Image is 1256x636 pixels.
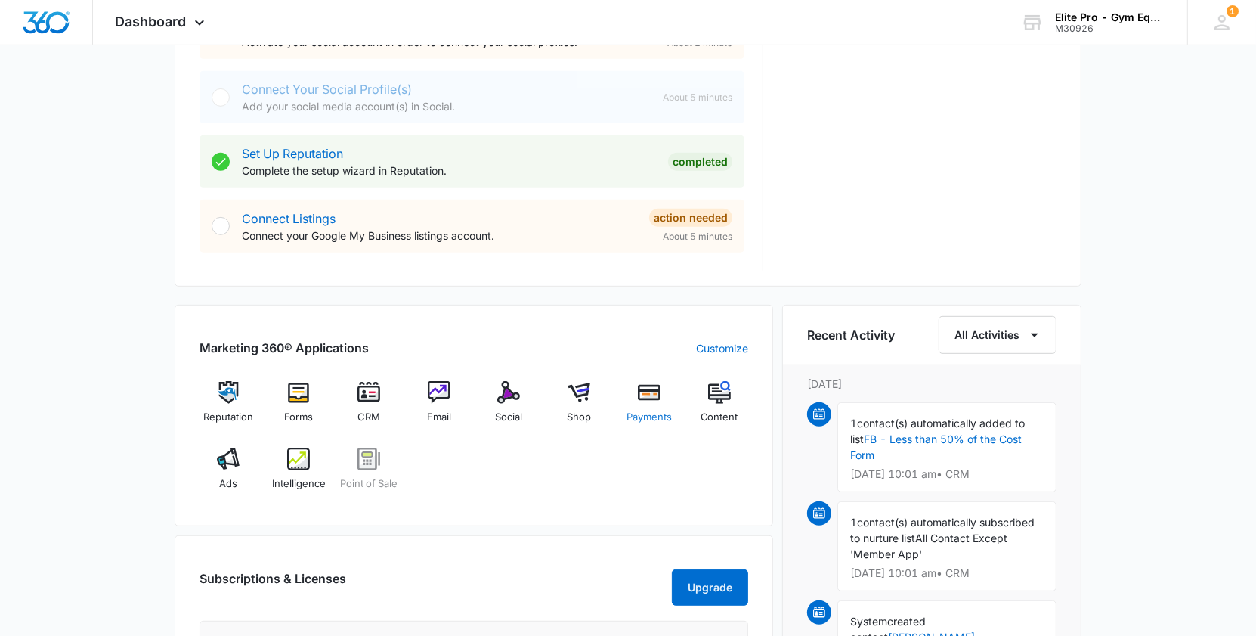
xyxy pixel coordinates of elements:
[807,376,1056,392] p: [DATE]
[649,209,732,227] div: Action Needed
[200,569,346,600] h2: Subscriptions & Licenses
[672,569,748,606] button: Upgrade
[807,326,895,344] h6: Recent Activity
[850,615,887,628] span: System
[480,381,538,436] a: Social
[272,476,326,492] span: Intelligence
[850,516,1035,544] span: contact(s) automatically subscribed to nurture list
[357,410,380,425] span: CRM
[696,340,748,356] a: Customize
[850,433,1022,461] a: FB - Less than 50% of the Cost Form
[850,417,1025,445] span: contact(s) automatically added to list
[663,230,732,244] span: About 5 minutes
[626,410,672,425] span: Payments
[850,469,1044,479] p: [DATE] 10:01 am • CRM
[427,410,451,425] span: Email
[550,381,608,436] a: Shop
[340,381,398,436] a: CRM
[701,410,738,425] span: Content
[242,228,637,244] p: Connect your Google My Business listings account.
[850,516,857,529] span: 1
[270,381,328,436] a: Forms
[850,568,1044,579] p: [DATE] 10:01 am • CRM
[410,381,468,436] a: Email
[495,410,522,425] span: Social
[219,476,237,492] span: Ads
[668,153,732,171] div: Completed
[203,410,253,425] span: Reputation
[1227,5,1239,17] div: notifications count
[1055,23,1165,34] div: account id
[1227,5,1239,17] span: 1
[242,211,336,226] a: Connect Listings
[242,98,651,114] p: Add your social media account(s) in Social.
[663,91,732,104] span: About 5 minutes
[242,146,343,161] a: Set Up Reputation
[850,532,1007,560] span: All Contact Except 'Member App'
[242,163,656,178] p: Complete the setup wizard in Reputation.
[270,448,328,502] a: Intelligence
[620,381,679,436] a: Payments
[200,339,369,357] h2: Marketing 360® Applications
[200,381,258,436] a: Reputation
[567,410,591,425] span: Shop
[200,448,258,502] a: Ads
[690,381,748,436] a: Content
[850,417,857,430] span: 1
[284,410,313,425] span: Forms
[939,316,1056,354] button: All Activities
[340,448,398,502] a: Point of Sale
[116,14,187,29] span: Dashboard
[1055,11,1165,23] div: account name
[340,476,398,492] span: Point of Sale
